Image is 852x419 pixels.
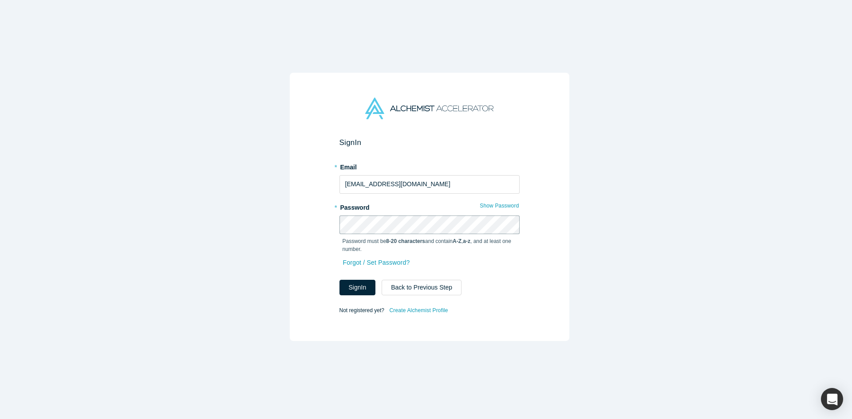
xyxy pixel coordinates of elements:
h2: Sign In [339,138,520,147]
img: Alchemist Accelerator Logo [365,98,493,119]
a: Create Alchemist Profile [389,305,448,316]
label: Email [339,160,520,172]
button: Show Password [479,200,519,211]
a: Forgot / Set Password? [343,255,410,270]
span: Not registered yet? [339,307,384,313]
button: Back to Previous Step [382,280,461,295]
strong: a-z [463,238,470,244]
strong: 8-20 characters [386,238,425,244]
p: Password must be and contain , , and at least one number. [343,237,517,253]
strong: A-Z [453,238,461,244]
button: SignIn [339,280,376,295]
label: Password [339,200,520,212]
